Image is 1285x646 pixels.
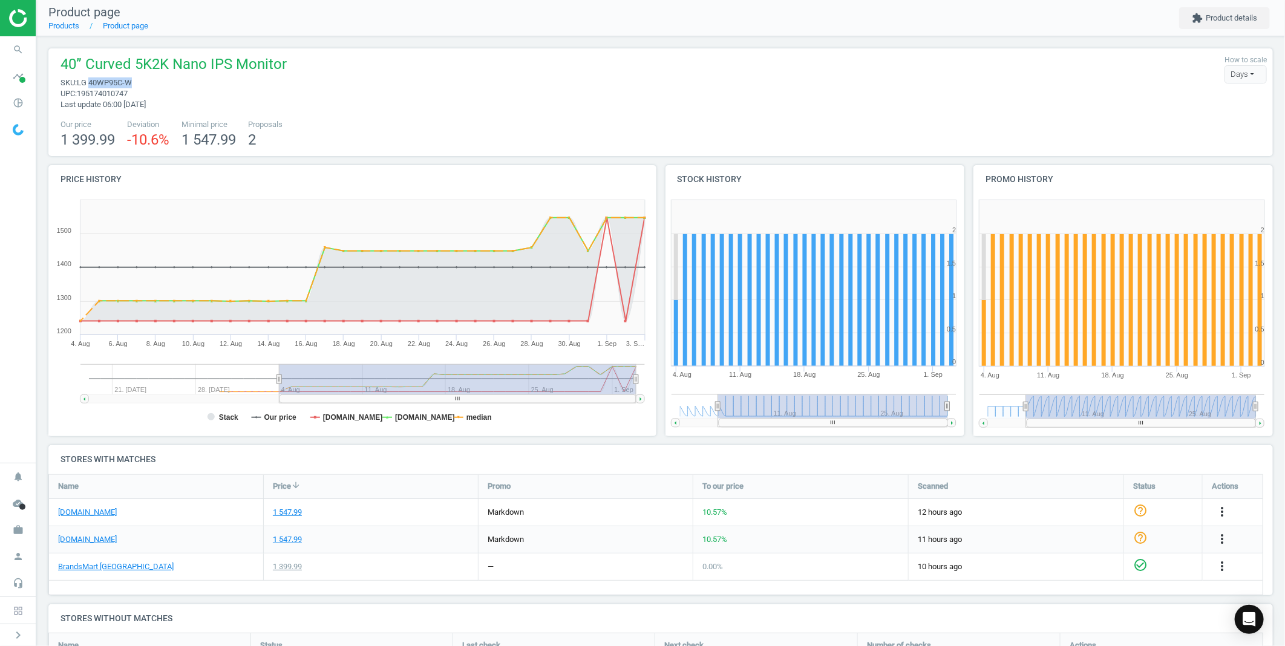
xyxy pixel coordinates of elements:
[1255,259,1264,267] text: 1.5
[7,492,30,515] i: cloud_done
[219,413,238,422] tspan: Stack
[1261,292,1264,299] text: 1
[7,465,30,488] i: notifications
[48,5,120,19] span: Product page
[793,371,816,379] tspan: 18. Aug
[1255,325,1264,333] text: 0.5
[488,535,524,544] span: markdown
[918,481,948,492] span: Scanned
[58,481,79,492] span: Name
[973,165,1273,194] h4: Promo history
[248,131,256,148] span: 2
[702,481,744,492] span: To our price
[127,131,169,148] span: -10.6 %
[323,413,383,422] tspan: [DOMAIN_NAME]
[60,54,287,77] span: 40” Curved 5K2K Nano IPS Monitor
[858,371,880,379] tspan: 25. Aug
[1215,559,1229,575] button: more_vert
[947,325,956,333] text: 0.5
[273,481,291,492] span: Price
[924,371,943,379] tspan: 1. Sep
[13,124,24,135] img: wGWNvw8QSZomAAAAABJRU5ErkJggg==
[7,65,30,88] i: timeline
[918,507,1114,518] span: 12 hours ago
[521,340,543,347] tspan: 28. Aug
[918,534,1114,545] span: 11 hours ago
[558,340,581,347] tspan: 30. Aug
[7,545,30,568] i: person
[408,340,430,347] tspan: 22. Aug
[488,481,511,492] span: Promo
[58,561,174,572] a: BrandsMart [GEOGRAPHIC_DATA]
[672,371,691,379] tspan: 4. Aug
[57,327,71,334] text: 1200
[57,294,71,301] text: 1300
[1133,558,1148,572] i: check_circle_outline
[918,561,1114,572] span: 10 hours ago
[1179,7,1270,29] button: extensionProduct details
[952,359,956,366] text: 0
[702,562,723,571] span: 0.00 %
[60,100,146,109] span: Last update 06:00 [DATE]
[1212,481,1238,492] span: Actions
[947,259,956,267] text: 1.5
[466,413,492,422] tspan: median
[146,340,165,347] tspan: 8. Aug
[60,78,77,87] span: sku :
[182,340,204,347] tspan: 10. Aug
[58,534,117,545] a: [DOMAIN_NAME]
[48,165,656,194] h4: Price history
[60,89,77,98] span: upc :
[1225,65,1267,83] div: Days
[1166,371,1188,379] tspan: 25. Aug
[729,371,751,379] tspan: 11. Aug
[1225,55,1267,65] label: How to scale
[1261,226,1264,233] text: 2
[71,340,90,347] tspan: 4. Aug
[58,507,117,518] a: [DOMAIN_NAME]
[48,445,1273,474] h4: Stores with matches
[952,226,956,233] text: 2
[103,21,148,30] a: Product page
[257,340,280,347] tspan: 14. Aug
[57,260,71,267] text: 1400
[57,227,71,234] text: 1500
[7,572,30,595] i: headset_mic
[1215,532,1229,547] button: more_vert
[1133,503,1148,518] i: help_outline
[483,340,506,347] tspan: 26. Aug
[488,561,494,572] div: —
[1261,359,1264,366] text: 0
[702,535,727,544] span: 10.57 %
[291,480,301,490] i: arrow_downward
[77,89,128,98] span: 195174010747
[220,340,242,347] tspan: 12. Aug
[1215,532,1229,546] i: more_vert
[248,119,283,130] span: Proposals
[598,340,617,347] tspan: 1. Sep
[1215,504,1229,520] button: more_vert
[3,627,33,643] button: chevron_right
[488,507,524,517] span: markdown
[1235,605,1264,634] div: Open Intercom Messenger
[181,131,236,148] span: 1 547.99
[1215,504,1229,519] i: more_vert
[11,628,25,642] i: chevron_right
[77,78,132,87] span: LG 40WP95C-W
[1038,371,1060,379] tspan: 11. Aug
[7,91,30,114] i: pie_chart_outlined
[981,371,999,379] tspan: 4. Aug
[295,340,318,347] tspan: 16. Aug
[1133,530,1148,545] i: help_outline
[273,534,302,545] div: 1 547.99
[273,507,302,518] div: 1 547.99
[1192,13,1203,24] i: extension
[48,21,79,30] a: Products
[370,340,393,347] tspan: 20. Aug
[395,413,455,422] tspan: [DOMAIN_NAME]
[7,38,30,61] i: search
[702,507,727,517] span: 10.57 %
[952,292,956,299] text: 1
[9,9,95,27] img: ajHJNr6hYgQAAAAASUVORK5CYII=
[1232,371,1251,379] tspan: 1. Sep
